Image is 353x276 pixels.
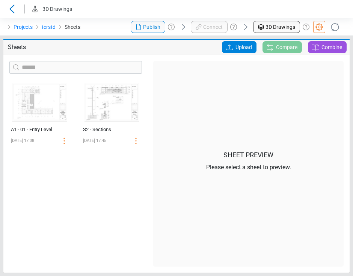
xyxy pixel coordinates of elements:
a: Projects [14,22,33,31]
span: Sheets [65,22,80,31]
span: Combine [321,43,342,52]
div: A1 - 01 - Entry Level [11,126,54,133]
img: Sheet [9,80,70,124]
a: Combine [308,41,347,53]
span: 3D Drawings [42,6,72,12]
img: Sheet [81,80,142,124]
a: terstd [42,22,56,31]
p: Sheets [8,43,106,52]
p: Please select a sheet to preview. [206,163,291,172]
a: 3D Drawings [253,21,300,33]
div: Sheet Preview [206,150,291,163]
p: 08/22/2025 17:45 [83,136,106,145]
span: Upload [235,41,252,53]
div: S2 - Sections [83,126,126,133]
p: 08/22/2025 17:38 [11,136,34,145]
